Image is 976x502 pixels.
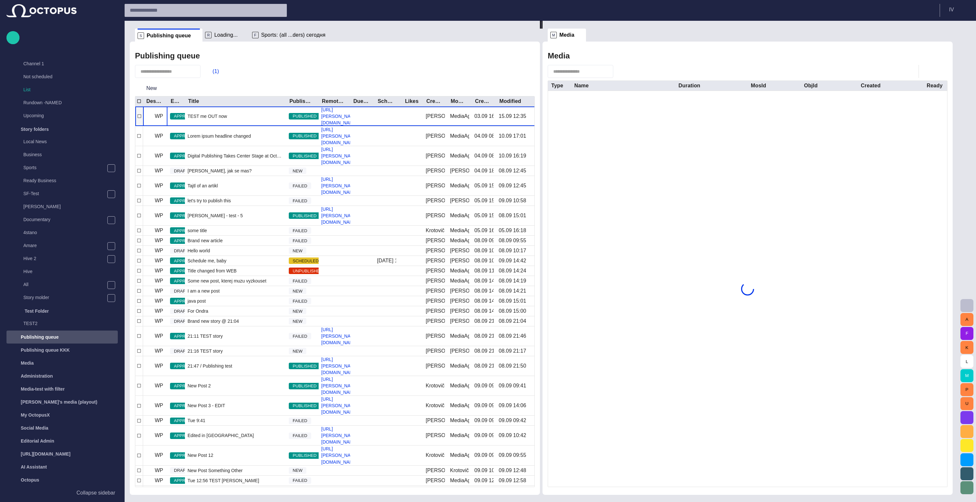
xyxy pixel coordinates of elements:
div: 10.09 17:01 [499,132,526,140]
div: Business [10,149,118,162]
div: MediaAgent [450,212,469,219]
p: Hive 2 [23,255,107,262]
div: MediaAgent [450,152,469,159]
button: P [960,383,973,396]
div: Petrak [426,347,445,355]
div: [PERSON_NAME] [10,201,118,214]
span: APPROVED [170,278,201,284]
div: Petrak [426,287,445,295]
div: Hive 2 [10,253,118,266]
div: 05.09 16:18 [499,227,526,234]
p: WP [155,297,163,305]
img: Octopus News Room [6,4,77,17]
div: 08.09 21:04 [499,318,526,325]
span: NEW [289,318,306,325]
span: Some new post, kterej muzu vyzkouset [188,278,266,284]
p: Business [23,151,118,158]
span: Karel - test - 5 [188,212,243,219]
span: NEW [289,288,306,295]
span: FAILED [289,198,311,204]
span: PUBLISHED [289,153,321,159]
div: 04.09 08:40 [474,152,494,159]
div: MediaAgent [450,382,469,389]
a: [URL][PERSON_NAME][DOMAIN_NAME] [319,326,361,346]
p: Media-test with filter [21,386,65,392]
p: WP [155,197,163,205]
div: Likes [405,98,419,105]
button: L [960,355,973,368]
p: Collapse sidebar [77,489,115,497]
span: Brand new story @ 21:04 [188,318,239,324]
span: APPROVED [170,258,201,264]
span: NEW [289,248,306,254]
div: Duration [678,82,700,89]
span: Publishing queue [147,32,191,39]
div: MediaAgent [450,267,469,274]
p: Test Folder [25,308,49,314]
div: Petrak [426,417,445,424]
div: 04.09 08:40 [474,132,494,140]
div: 09.09 09:41 [499,382,526,389]
div: 04.09 18:20 [474,167,494,174]
div: MediaAgent [450,477,469,484]
p: Publishing queue [21,334,59,340]
p: [URL][DOMAIN_NAME] [21,451,70,457]
span: NEW [289,168,306,174]
div: 08.09 15:01 [499,212,526,219]
span: Tajtl of an artikl [188,182,218,189]
div: 03.09 16:55 [474,113,494,120]
div: Petrak [450,257,469,264]
a: [URL][PERSON_NAME][DOMAIN_NAME] [319,176,361,195]
span: PUBLISHED [289,113,321,119]
p: WP [155,132,163,140]
div: 08.09 14:24 [474,307,494,315]
div: Petrak [450,297,469,305]
p: WP [155,267,163,275]
div: Petrak [450,287,469,295]
div: All [10,279,118,292]
span: For Ondra [188,308,208,314]
span: Lorem ipsum headline changed [188,133,251,139]
span: let's try to publish this [188,197,231,204]
p: 4stano [23,229,118,236]
p: [PERSON_NAME] [23,203,118,210]
span: DRAFT [170,308,192,315]
button: M [960,369,973,382]
p: WP [155,247,163,255]
div: 09.09 12:48 [499,467,526,474]
div: Petrak [426,362,445,370]
p: WP [155,347,163,355]
span: Loading... [214,32,238,38]
div: Ready Business [10,175,118,188]
p: SF-Test [23,190,107,197]
span: APPROVED [170,228,201,234]
div: Type [551,82,563,89]
span: Digital Publishing Takes Center Stage at Octopus Product Day [188,153,284,159]
div: MosId [751,82,766,89]
span: DRAFT [170,348,192,355]
div: RLoading... [202,29,249,42]
div: 08.09 14:20 [474,287,494,295]
div: Created by [426,98,442,105]
p: Story folders [21,126,49,132]
div: 09.09 12:58 [499,477,526,484]
p: WP [155,307,163,315]
div: Petrak [426,113,445,120]
a: [URL][PERSON_NAME][DOMAIN_NAME] [319,146,361,166]
p: Local News [23,138,118,145]
p: All [23,281,107,288]
button: U [960,397,973,410]
div: 08.09 21:47 [474,362,494,370]
span: UNPUBLISHED [289,268,326,274]
div: [PERSON_NAME]'s media (playout) [6,395,118,408]
p: WP [155,317,163,325]
span: DRAFT [170,248,192,254]
div: Krotovič [426,452,445,459]
p: Upcoming [23,112,105,119]
div: [URL][DOMAIN_NAME] [6,447,118,460]
div: 08.09 21:16 [474,347,494,355]
p: Story molder [23,294,107,301]
div: Media-test with filter [6,383,118,395]
p: I V [949,6,954,14]
div: 05.09 16:14 [474,227,494,234]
